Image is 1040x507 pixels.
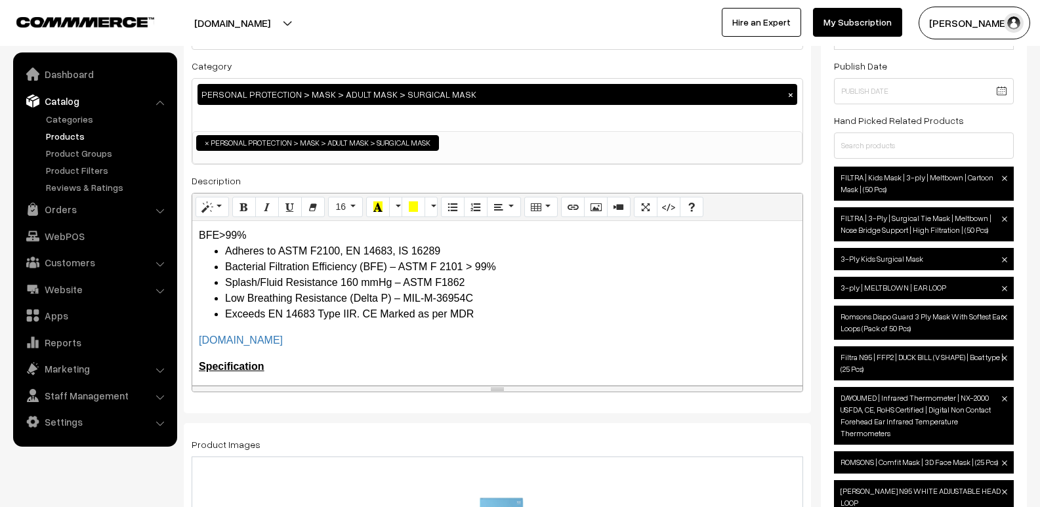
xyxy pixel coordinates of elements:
[1002,176,1007,181] img: close
[335,201,346,212] span: 16
[16,62,173,86] a: Dashboard
[834,277,1014,299] span: 3-ply | MELTBLOWN | EAR LOOP
[441,197,465,218] button: Unordered list (CTRL+SHIFT+NUM7)
[1004,13,1024,33] img: user
[43,129,173,143] a: Products
[834,59,887,73] label: Publish Date
[834,207,1014,241] span: FILTRA | 3-Ply | Surgical Tie Mask | Meltbown | Nose Bridge Support | High Filtration | (50 Pcs)
[1002,257,1007,262] img: close
[192,174,241,188] label: Description
[16,13,131,29] a: COMMMERCE
[1002,315,1007,320] img: close
[225,306,796,322] li: Exceeds EN 14683 Type IIR. CE Marked as per MDR
[198,84,797,105] div: PERSONAL PROTECTION > MASK > ADULT MASK > SURGICAL MASK
[43,180,173,194] a: Reviews & Ratings
[834,248,1014,270] span: 3-Ply Kids Surgical Mask
[722,8,801,37] a: Hire an Expert
[1002,489,1007,495] img: close
[232,197,256,218] button: Bold (CTRL+B)
[225,291,796,306] li: Low Breathing Resistance (Delta P) – MIL-M-36954C
[43,112,173,126] a: Categories
[16,410,173,434] a: Settings
[16,251,173,274] a: Customers
[225,245,440,256] span: Adheres to ASTM F2100, EN 14683, IS 16289
[278,197,302,218] button: Underline (CTRL+U)
[43,146,173,160] a: Product Groups
[919,7,1030,39] button: [PERSON_NAME]…
[813,8,902,37] a: My Subscription
[255,197,279,218] button: Italic (CTRL+I)
[225,275,796,291] li: Splash/Fluid Resistance 160 mmHg – ASTM F1862
[487,197,520,218] button: Paragraph
[16,304,173,327] a: Apps
[196,197,229,218] button: Style
[834,346,1014,380] span: Filtra N95 | FFP2 | DUCK BILL (V SHAPE) | Boat type | (25 Pcs)
[834,78,1014,104] input: Publish Date
[834,132,1014,159] input: Search products
[607,197,631,218] button: Video
[1002,216,1007,222] img: close
[657,197,680,218] button: Code View
[834,306,1014,340] span: Romsons Dispo Guard 3 Ply Mask With Softest Ear Loops (Pack of 50 Pcs)
[148,7,316,39] button: [DOMAIN_NAME]
[199,228,796,243] div: BFE>99%
[834,387,1014,445] span: DAYOUMED | Infrared Thermometer | NX-2000 USFDA, CE, RoHS Certified | Digital Non Contact Forehea...
[464,197,488,218] button: Ordered list (CTRL+SHIFT+NUM8)
[205,137,209,149] span: ×
[834,113,964,127] label: Hand Picked Related Products
[1002,460,1007,466] img: close
[389,197,402,218] button: More Color
[199,361,264,372] u: Specification
[196,135,439,151] li: PERSONAL PROTECTION > MASK > ADULT MASK > SURGICAL MASK
[301,197,325,218] button: Remove Font Style (CTRL+\)
[425,197,438,218] button: More Color
[192,386,802,392] div: resize
[16,331,173,354] a: Reports
[584,197,608,218] button: Picture
[1002,355,1007,361] img: close
[199,335,283,346] a: [DOMAIN_NAME]
[834,167,1014,201] span: FILTRA | Kids Mask | 3-ply | Meltbown | Cartoon Mask | (50 Pcs)
[634,197,657,218] button: Full Screen
[16,17,154,27] img: COMMMERCE
[402,197,425,218] button: Background Color
[192,437,260,451] label: Product Images
[16,224,173,248] a: WebPOS
[834,451,1014,474] span: ROMSONS | Comfit Mask | 3D Face Mask | (25 Pcs)
[1002,396,1007,401] img: close
[192,59,232,73] label: Category
[16,89,173,113] a: Catalog
[16,384,173,407] a: Staff Management
[680,197,703,218] button: Help
[16,277,173,301] a: Website
[785,89,797,100] button: ×
[524,197,558,218] button: Table
[43,163,173,177] a: Product Filters
[561,197,585,218] button: Link (CTRL+K)
[328,197,363,218] button: Font Size
[225,259,796,275] li: Bacterial Filtration Efficiency (BFE) – ASTM F 2101 > 99%
[1002,286,1007,291] img: close
[16,197,173,221] a: Orders
[16,357,173,380] a: Marketing
[366,197,390,218] button: Recent Color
